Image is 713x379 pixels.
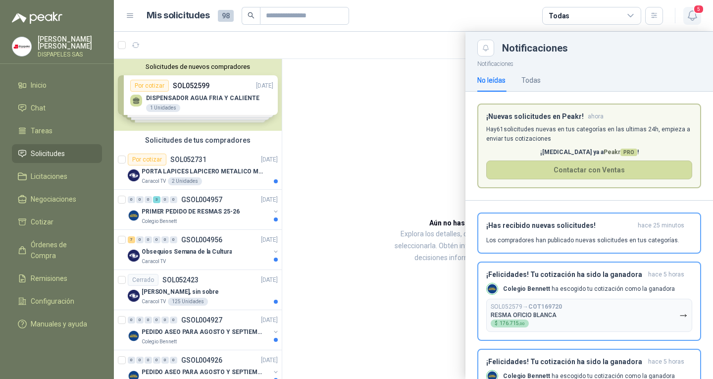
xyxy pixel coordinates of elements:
[491,320,529,327] div: $
[477,75,506,86] div: No leídas
[604,149,637,156] span: Peakr
[12,12,62,24] img: Logo peakr
[218,10,234,22] span: 98
[648,358,684,366] span: hace 5 horas
[12,76,102,95] a: Inicio
[12,269,102,288] a: Remisiones
[487,283,498,294] img: Company Logo
[491,303,562,311] p: SOL052579 →
[500,321,525,326] span: 176.715
[486,299,692,332] button: SOL052579→COT169720RESMA OFICIO BLANCA$176.715,00
[465,56,713,69] p: Notificaciones
[31,148,65,159] span: Solicitudes
[12,235,102,265] a: Órdenes de Compra
[31,217,53,227] span: Cotizar
[31,319,87,329] span: Manuales y ayuda
[31,194,76,205] span: Negociaciones
[31,239,93,261] span: Órdenes de Compra
[486,358,644,366] h3: ¡Felicidades! Tu cotización ha sido la ganadora
[31,80,47,91] span: Inicio
[521,75,541,86] div: Todas
[491,312,557,319] p: RESMA OFICIO BLANCA
[12,37,31,56] img: Company Logo
[528,303,562,310] b: COT169720
[12,213,102,231] a: Cotizar
[12,190,102,209] a: Negociaciones
[477,262,701,341] button: ¡Felicidades! Tu cotización ha sido la ganadorahace 5 horas Company LogoColegio Bennett ha escogi...
[248,12,255,19] span: search
[147,8,210,23] h1: Mis solicitudes
[12,292,102,311] a: Configuración
[638,221,684,230] span: hace 25 minutos
[519,322,525,326] span: ,00
[503,285,675,293] p: ha escogido tu cotización como la ganadora
[477,213,701,254] button: ¡Has recibido nuevas solicitudes!hace 25 minutos Los compradores han publicado nuevas solicitudes...
[486,161,692,179] button: Contactar con Ventas
[31,296,74,307] span: Configuración
[486,148,692,157] p: ¡[MEDICAL_DATA] ya a !
[502,43,701,53] div: Notificaciones
[683,7,701,25] button: 5
[486,271,644,279] h3: ¡Felicidades! Tu cotización ha sido la ganadora
[486,112,584,121] h3: ¡Nuevas solicitudes en Peakr!
[12,121,102,140] a: Tareas
[648,271,684,279] span: hace 5 horas
[503,285,550,292] b: Colegio Bennett
[12,144,102,163] a: Solicitudes
[38,52,102,57] p: DISPAPELES SAS
[486,221,634,230] h3: ¡Has recibido nuevas solicitudes!
[620,149,637,156] span: PRO
[477,40,494,56] button: Close
[12,315,102,333] a: Manuales y ayuda
[31,125,52,136] span: Tareas
[588,112,604,121] span: ahora
[31,171,67,182] span: Licitaciones
[486,125,692,144] p: Hay 61 solicitudes nuevas en tus categorías en las ultimas 24h, empieza a enviar tus cotizaciones
[12,167,102,186] a: Licitaciones
[31,103,46,113] span: Chat
[549,10,569,21] div: Todas
[693,4,704,14] span: 5
[31,273,67,284] span: Remisiones
[12,99,102,117] a: Chat
[486,236,679,245] p: Los compradores han publicado nuevas solicitudes en tus categorías.
[38,36,102,50] p: [PERSON_NAME] [PERSON_NAME]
